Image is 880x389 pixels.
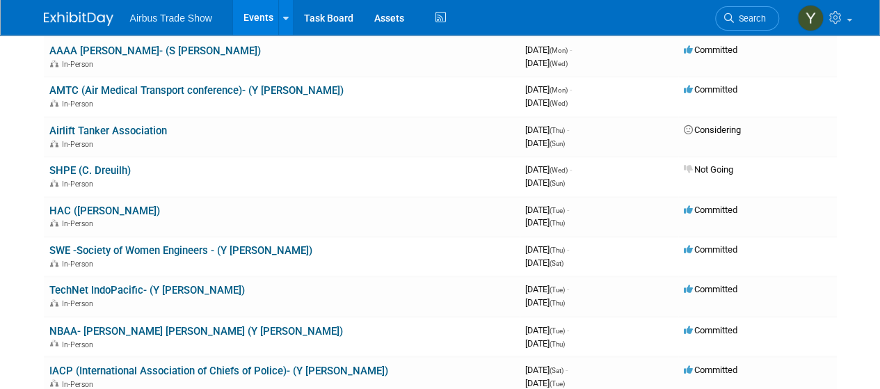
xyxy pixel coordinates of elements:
[525,138,565,148] span: [DATE]
[525,84,572,95] span: [DATE]
[49,284,245,296] a: TechNet IndoPacific- (Y [PERSON_NAME])
[525,205,569,215] span: [DATE]
[62,100,97,109] span: In-Person
[62,219,97,228] span: In-Person
[550,140,565,148] span: (Sun)
[550,286,565,294] span: (Tue)
[62,299,97,308] span: In-Person
[550,207,565,214] span: (Tue)
[570,45,572,55] span: -
[550,219,565,227] span: (Thu)
[525,177,565,188] span: [DATE]
[550,180,565,187] span: (Sun)
[550,366,563,374] span: (Sat)
[525,217,565,228] span: [DATE]
[570,84,572,95] span: -
[525,97,568,108] span: [DATE]
[62,60,97,69] span: In-Person
[684,205,737,215] span: Committed
[715,6,779,31] a: Search
[567,205,569,215] span: -
[525,364,568,374] span: [DATE]
[567,284,569,294] span: -
[550,100,568,107] span: (Wed)
[49,364,388,376] a: IACP (International Association of Chiefs of Police)- (Y [PERSON_NAME])
[550,379,565,387] span: (Tue)
[50,219,58,226] img: In-Person Event
[44,12,113,26] img: ExhibitDay
[525,284,569,294] span: [DATE]
[525,58,568,68] span: [DATE]
[50,340,58,347] img: In-Person Event
[525,164,572,175] span: [DATE]
[550,299,565,307] span: (Thu)
[50,379,58,386] img: In-Person Event
[62,379,97,388] span: In-Person
[525,324,569,335] span: [DATE]
[62,140,97,149] span: In-Person
[550,246,565,254] span: (Thu)
[684,244,737,255] span: Committed
[49,164,131,177] a: SHPE (C. Dreuilh)
[734,13,766,24] span: Search
[62,260,97,269] span: In-Person
[684,125,741,135] span: Considering
[566,364,568,374] span: -
[567,125,569,135] span: -
[525,377,565,388] span: [DATE]
[550,166,568,174] span: (Wed)
[550,127,565,134] span: (Thu)
[50,299,58,306] img: In-Person Event
[684,164,733,175] span: Not Going
[684,364,737,374] span: Committed
[684,45,737,55] span: Committed
[50,100,58,106] img: In-Person Event
[525,125,569,135] span: [DATE]
[567,324,569,335] span: -
[50,60,58,67] img: In-Person Event
[49,125,167,137] a: Airlift Tanker Association
[49,84,344,97] a: AMTC (Air Medical Transport conference)- (Y [PERSON_NAME])
[684,284,737,294] span: Committed
[525,338,565,348] span: [DATE]
[550,86,568,94] span: (Mon)
[684,84,737,95] span: Committed
[570,164,572,175] span: -
[49,205,160,217] a: HAC ([PERSON_NAME])
[684,324,737,335] span: Committed
[49,324,343,337] a: NBAA- [PERSON_NAME] [PERSON_NAME] (Y [PERSON_NAME])
[49,45,261,57] a: AAAA [PERSON_NAME]- (S [PERSON_NAME])
[550,260,563,267] span: (Sat)
[550,326,565,334] span: (Tue)
[550,60,568,68] span: (Wed)
[525,297,565,308] span: [DATE]
[50,140,58,147] img: In-Person Event
[797,5,824,31] img: Yolanda Bauza
[130,13,212,24] span: Airbus Trade Show
[525,257,563,268] span: [DATE]
[550,47,568,54] span: (Mon)
[50,180,58,186] img: In-Person Event
[525,244,569,255] span: [DATE]
[567,244,569,255] span: -
[62,340,97,349] span: In-Person
[50,260,58,267] img: In-Person Event
[550,340,565,347] span: (Thu)
[525,45,572,55] span: [DATE]
[49,244,312,257] a: SWE -Society of Women Engineers - (Y [PERSON_NAME])
[62,180,97,189] span: In-Person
